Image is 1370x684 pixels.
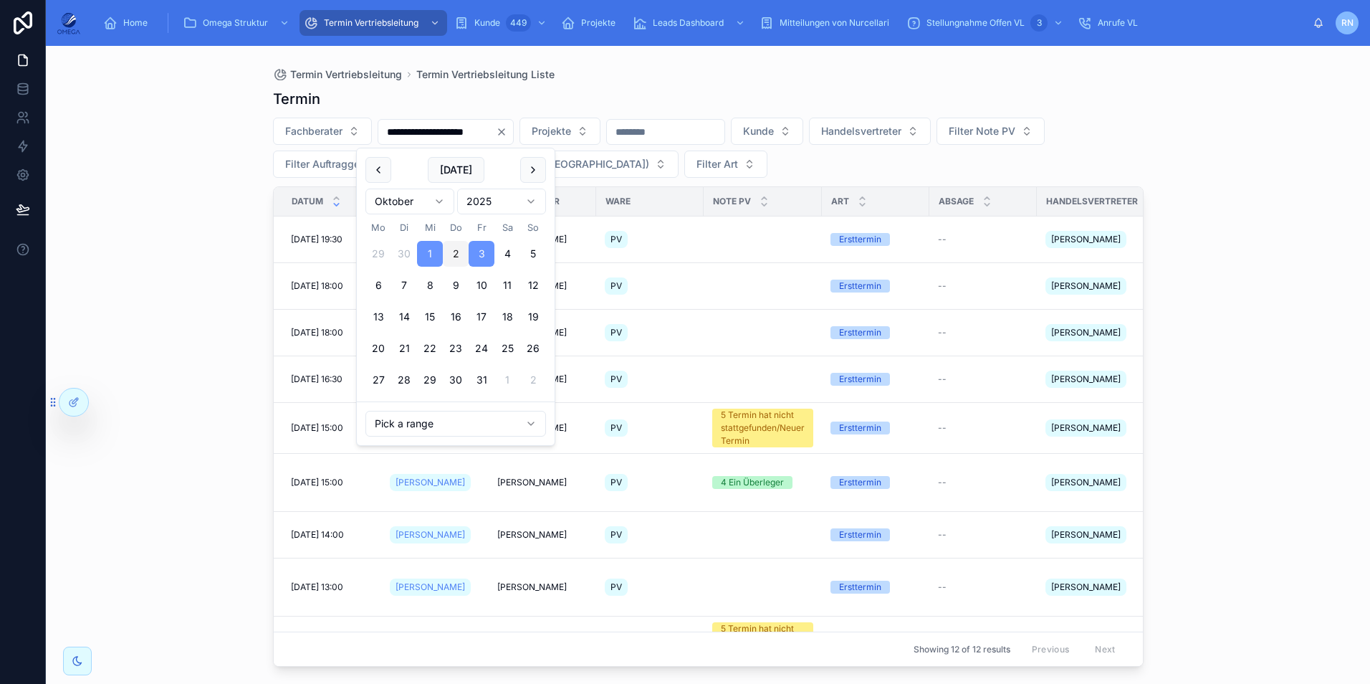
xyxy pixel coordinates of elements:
button: Freitag, 17. Oktober 2025 [469,304,494,330]
span: Projekte [581,17,615,29]
span: [PERSON_NAME] [396,529,465,541]
span: -- [938,327,947,338]
button: Sonntag, 26. Oktober 2025 [520,336,546,361]
span: -- [938,529,947,541]
th: Mittwoch [417,220,443,235]
a: [PERSON_NAME] [390,474,471,491]
button: Samstag, 4. Oktober 2025 [494,241,520,267]
span: Mitteilungen von Nurcellari [780,17,889,29]
div: Ersttermin [839,280,881,293]
span: Handelsvertreter [821,124,901,138]
a: Termin Vertriebsleitung Liste [416,67,555,82]
button: [DATE] [428,157,484,183]
a: Omega Struktur [178,10,297,36]
div: Ersttermin [839,326,881,339]
img: App logo [57,11,80,34]
th: Dienstag [391,220,417,235]
span: -- [938,581,947,593]
button: Donnerstag, 2. Oktober 2025, selected [443,241,469,267]
span: -- [938,422,947,434]
div: 4 Ein Überleger [721,476,784,489]
button: Montag, 29. September 2025 [365,241,391,267]
span: [DATE] 14:00 [291,529,344,541]
span: [PERSON_NAME] [396,581,465,593]
button: Select Button [519,118,600,145]
div: Ersttermin [839,476,881,489]
span: Handelsvertreter [1046,196,1138,207]
span: RN [1341,17,1354,29]
span: Ware [605,196,631,207]
a: [PERSON_NAME] [390,526,471,543]
span: PV [610,374,622,385]
div: Ersttermin [839,373,881,386]
span: [DATE] 19:30 [291,234,342,245]
a: Kunde449 [450,10,554,36]
span: [DATE] 15:00 [291,477,343,488]
button: Select Button [684,151,767,178]
a: Termin Vertriebsleitung [300,10,447,36]
button: Freitag, 24. Oktober 2025 [469,336,494,361]
span: -- [938,374,947,385]
button: Select Button [937,118,1045,145]
button: Mittwoch, 1. Oktober 2025, selected [417,241,443,267]
span: -- [938,280,947,292]
button: Select Button [809,118,931,145]
span: [DATE] 15:00 [291,422,343,434]
div: scrollable content [92,7,1313,39]
a: Mitteilungen von Nurcellari [755,10,899,36]
span: Datum [292,196,323,207]
button: Samstag, 1. November 2025 [494,367,520,393]
a: Projekte [557,10,626,36]
th: Donnerstag [443,220,469,235]
span: -- [938,234,947,245]
a: Termin Vertriebsleitung [273,67,402,82]
button: Montag, 13. Oktober 2025 [365,304,391,330]
button: Samstag, 11. Oktober 2025 [494,272,520,298]
span: [PERSON_NAME] [497,529,567,541]
span: Leads Dashboard [653,17,724,29]
span: [PERSON_NAME] [1051,234,1121,245]
button: Montag, 20. Oktober 2025 [365,336,391,361]
span: Termin Vertriebsleitung [324,17,418,29]
span: PV [610,581,622,593]
span: [PERSON_NAME] [497,477,567,488]
span: PV [610,327,622,338]
span: PV [610,234,622,245]
span: Filter Auftraggeber (from Projekte) (from Leads) (from [GEOGRAPHIC_DATA]) [285,157,649,171]
button: Today, Freitag, 3. Oktober 2025, selected [469,241,494,267]
button: Clear [496,126,513,138]
span: [PERSON_NAME] [1051,581,1121,593]
a: Home [99,10,158,36]
span: [PERSON_NAME] [1051,374,1121,385]
span: [PERSON_NAME] [1051,280,1121,292]
span: Fachberater [285,124,342,138]
div: Ersttermin [839,422,881,434]
button: Montag, 27. Oktober 2025 [365,367,391,393]
th: Samstag [494,220,520,235]
span: Absage [939,196,974,207]
span: Note PV [713,196,751,207]
a: Leads Dashboard [628,10,752,36]
button: Mittwoch, 8. Oktober 2025 [417,272,443,298]
table: Oktober 2025 [365,220,546,393]
button: Mittwoch, 22. Oktober 2025 [417,336,443,361]
a: Stellungnahme Offen VL3 [902,10,1070,36]
span: [PERSON_NAME] [1051,422,1121,434]
span: PV [610,280,622,292]
div: 5 Termin hat nicht stattgefunden/Neuer Termin [721,622,805,661]
button: Sonntag, 19. Oktober 2025 [520,304,546,330]
span: Filter Art [696,157,738,171]
span: Projekte [532,124,571,138]
button: Montag, 6. Oktober 2025 [365,272,391,298]
span: [DATE] 18:00 [291,280,343,292]
button: Donnerstag, 16. Oktober 2025 [443,304,469,330]
div: 5 Termin hat nicht stattgefunden/Neuer Termin [721,409,805,447]
span: [PERSON_NAME] [1051,327,1121,338]
span: [PERSON_NAME] [497,581,567,593]
span: Omega Struktur [203,17,268,29]
div: Ersttermin [839,528,881,541]
a: [PERSON_NAME] [390,579,471,596]
th: Sonntag [520,220,546,235]
button: Relative time [365,411,546,437]
button: Donnerstag, 9. Oktober 2025 [443,272,469,298]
